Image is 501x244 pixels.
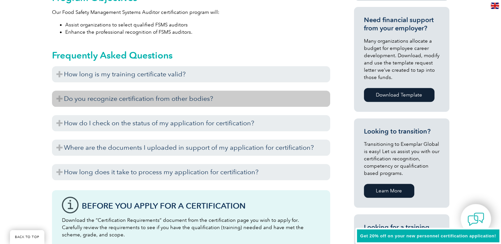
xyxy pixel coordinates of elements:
p: Many organizations allocate a budget for employee career development. Download, modify and use th... [364,37,439,81]
h3: How long is my training certificate valid? [52,66,330,82]
h3: Need financial support from your employer? [364,16,439,32]
a: Download Template [364,88,434,102]
p: Our Food Safety Management Systems Auditor certification program will: [52,9,330,16]
span: Get 20% off on your new personnel certification application! [360,233,496,238]
h3: How do I check on the status of my application for certification? [52,115,330,131]
h2: Frequently Asked Questions [52,50,330,61]
li: Assist organizations to select qualified FSMS auditors [65,21,330,28]
h3: Looking to transition? [364,127,439,136]
p: Download the “Certification Requirements” document from the certification page you wish to apply ... [62,217,320,238]
h3: Do you recognize certification from other bodies? [52,91,330,107]
h3: Before You Apply For a Certification [82,202,320,210]
a: Learn More [364,184,414,198]
img: en [491,3,499,9]
p: Transitioning to Exemplar Global is easy! Let us assist you with our certification recognition, c... [364,141,439,177]
li: Enhance the professional recognition of FSMS auditors. [65,28,330,36]
img: contact-chat.png [468,211,484,227]
h3: How long does it take to process my application for certification? [52,164,330,180]
h3: Where are the documents I uploaded in support of my application for certification? [52,140,330,156]
h3: Looking for a training course? [364,223,439,240]
a: BACK TO TOP [10,230,44,244]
